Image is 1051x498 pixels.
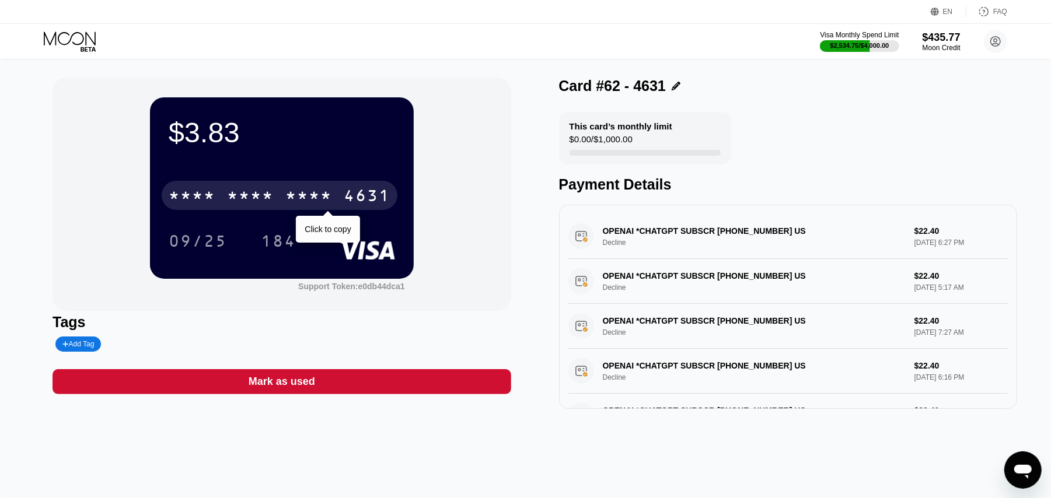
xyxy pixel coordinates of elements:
[820,31,899,52] div: Visa Monthly Spend Limit$2,534.75/$4,000.00
[820,31,899,39] div: Visa Monthly Spend Limit
[923,31,961,52] div: $435.77Moon Credit
[570,134,633,150] div: $0.00 / $1,000.00
[298,282,405,291] div: Support Token: e0db44dca1
[62,340,94,348] div: Add Tag
[923,44,961,52] div: Moon Credit
[160,226,236,255] div: 09/25
[169,233,227,252] div: 09/25
[344,188,390,206] div: 4631
[559,78,666,94] div: Card #62 - 4631
[830,42,889,49] div: $2,534.75 / $4,000.00
[559,176,1017,193] div: Payment Details
[1004,451,1042,489] iframe: Button to launch messaging window
[53,369,511,394] div: Mark as used
[249,375,315,388] div: Mark as used
[55,336,101,352] div: Add Tag
[923,31,961,44] div: $435.77
[931,6,966,17] div: EN
[53,314,511,331] div: Tags
[993,8,1007,16] div: FAQ
[261,233,296,252] div: 184
[966,6,1007,17] div: FAQ
[298,282,405,291] div: Support Token:e0db44dca1
[570,121,672,131] div: This card’s monthly limit
[305,225,351,234] div: Click to copy
[169,116,395,149] div: $3.83
[943,8,953,16] div: EN
[252,226,305,255] div: 184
